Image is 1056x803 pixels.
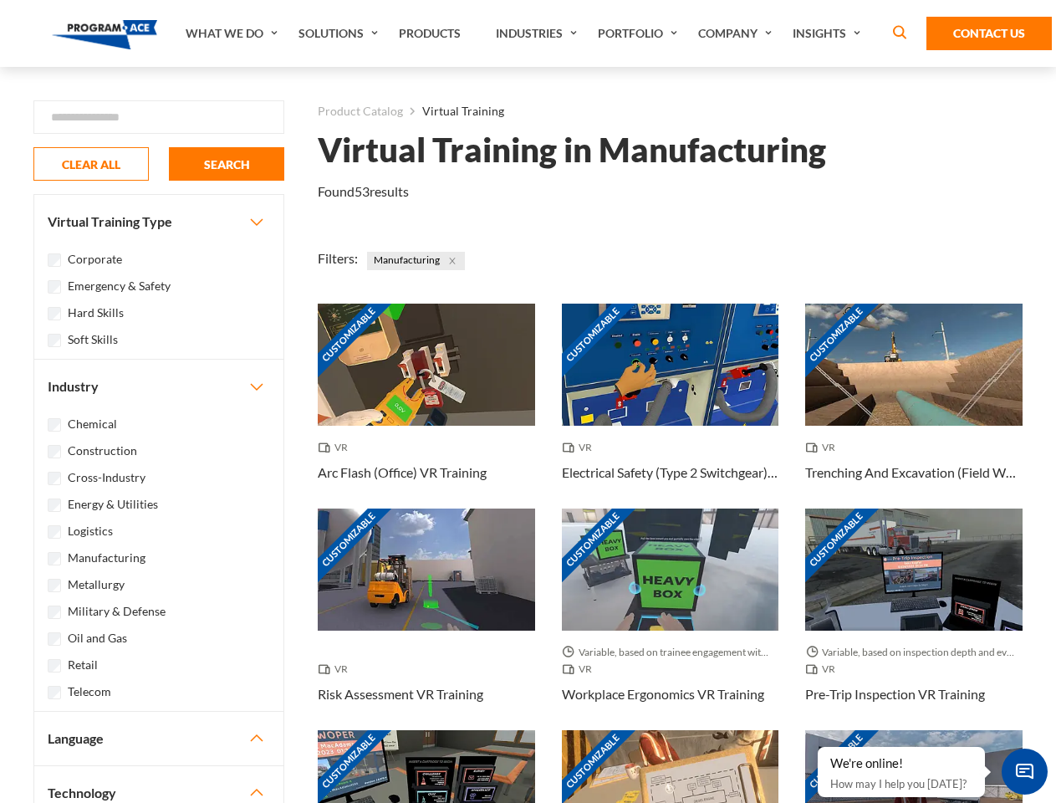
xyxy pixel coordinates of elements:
label: Manufacturing [68,549,145,567]
p: Found results [318,182,409,202]
span: VR [318,439,355,456]
a: Customizable Thumbnail - Risk Assessment VR Training VR Risk Assessment VR Training [318,509,535,730]
a: Product Catalog [318,100,403,122]
input: Corporate [48,253,61,267]
h3: Risk Assessment VR Training [318,684,483,704]
label: Retail [68,656,98,674]
a: Customizable Thumbnail - Electrical Safety (Type 2 Switchgear) VR Training VR Electrical Safety (... [562,304,779,509]
h3: Trenching And Excavation (Field Work) VR Training [805,463,1023,483]
a: Customizable Thumbnail - Trenching And Excavation (Field Work) VR Training VR Trenching And Excav... [805,304,1023,509]
button: CLEAR ALL [33,147,149,181]
span: VR [562,439,599,456]
a: Customizable Thumbnail - Arc Flash (Office) VR Training VR Arc Flash (Office) VR Training [318,304,535,509]
label: Military & Defense [68,602,166,621]
span: Chat Widget [1002,749,1048,795]
input: Construction [48,445,61,458]
label: Energy & Utilities [68,495,158,514]
span: Variable, based on inspection depth and event interaction. [805,644,1023,661]
label: Soft Skills [68,330,118,349]
span: Manufacturing [367,252,465,270]
label: Emergency & Safety [68,277,171,295]
label: Corporate [68,250,122,269]
img: Program-Ace [52,20,158,49]
em: 53 [355,183,370,199]
input: Military & Defense [48,606,61,619]
input: Oil and Gas [48,632,61,646]
span: Filters: [318,250,358,266]
input: Hard Skills [48,307,61,320]
input: Chemical [48,418,61,432]
button: Virtual Training Type [34,195,283,248]
label: Telecom [68,683,111,701]
input: Cross-Industry [48,472,61,485]
h1: Virtual Training in Manufacturing [318,136,826,165]
span: VR [805,439,842,456]
input: Telecom [48,686,61,699]
input: Retail [48,659,61,673]
h3: Arc Flash (Office) VR Training [318,463,487,483]
input: Energy & Utilities [48,499,61,512]
li: Virtual Training [403,100,504,122]
span: Variable, based on trainee engagement with exercises. [562,644,779,661]
nav: breadcrumb [318,100,1023,122]
button: Language [34,712,283,765]
h3: Workplace Ergonomics VR Training [562,684,764,704]
div: We're online! [830,755,972,772]
input: Soft Skills [48,334,61,347]
label: Cross-Industry [68,468,145,487]
a: Customizable Thumbnail - Workplace Ergonomics VR Training Variable, based on trainee engagement w... [562,509,779,730]
h3: Electrical Safety (Type 2 Switchgear) VR Training [562,463,779,483]
input: Manufacturing [48,552,61,565]
input: Metallurgy [48,579,61,592]
span: VR [318,661,355,678]
label: Oil and Gas [68,629,127,647]
label: Construction [68,442,137,460]
input: Logistics [48,525,61,539]
a: Customizable Thumbnail - Pre-Trip Inspection VR Training Variable, based on inspection depth and ... [805,509,1023,730]
label: Logistics [68,522,113,540]
button: Close [443,252,462,270]
span: VR [562,661,599,678]
span: VR [805,661,842,678]
button: Industry [34,360,283,413]
p: How may I help you [DATE]? [830,774,972,794]
a: Contact Us [926,17,1052,50]
h3: Pre-Trip Inspection VR Training [805,684,985,704]
label: Hard Skills [68,304,124,322]
input: Emergency & Safety [48,280,61,294]
label: Chemical [68,415,117,433]
label: Metallurgy [68,575,125,594]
